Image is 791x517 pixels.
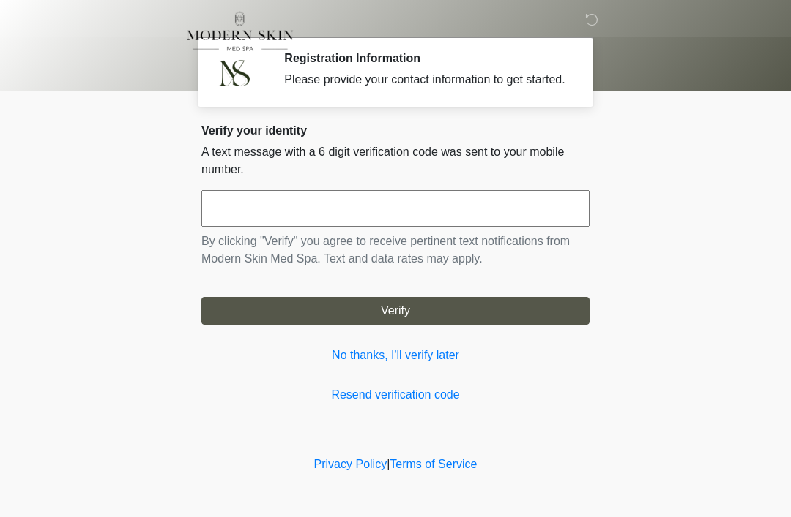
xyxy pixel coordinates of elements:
[201,233,590,268] p: By clicking "Verify" you agree to receive pertinent text notifications from Modern Skin Med Spa. ...
[284,71,568,88] div: Please provide your contact information to get started.
[390,458,477,470] a: Terms of Service
[387,458,390,470] a: |
[212,51,256,95] img: Agent Avatar
[201,297,590,325] button: Verify
[201,386,590,404] a: Resend verification code
[187,11,294,51] img: Modern Skin Med Spa Logo
[201,124,590,137] h2: Verify your identity
[314,458,387,470] a: Privacy Policy
[201,143,590,178] p: A text message with a 6 digit verification code was sent to your mobile number.
[201,347,590,364] a: No thanks, I'll verify later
